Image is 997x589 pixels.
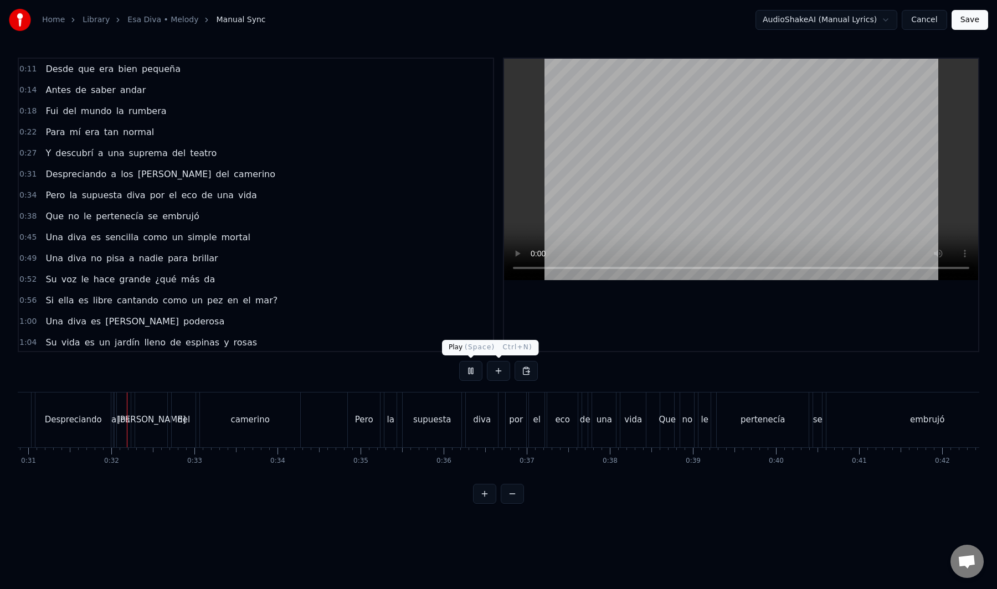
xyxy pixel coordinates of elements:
[44,210,65,223] span: Que
[44,126,66,138] span: Para
[111,414,116,426] div: a
[413,414,451,426] div: supuesta
[128,252,136,265] span: a
[80,273,90,286] span: le
[67,210,80,223] span: no
[54,147,94,159] span: descubrí
[92,294,114,307] span: libre
[42,14,266,25] nav: breadcrumb
[110,168,117,180] span: a
[162,294,188,307] span: como
[60,273,78,286] span: voz
[769,457,784,466] div: 0:40
[387,414,394,426] div: la
[19,337,37,348] span: 1:04
[44,168,107,180] span: Despreciando
[9,9,31,31] img: youka
[114,336,141,349] span: jardín
[442,340,501,355] div: Play
[19,253,37,264] span: 0:49
[19,274,37,285] span: 0:52
[45,414,102,426] div: Despreciando
[223,336,230,349] span: y
[42,14,65,25] a: Home
[78,294,90,307] span: es
[473,414,491,426] div: diva
[80,105,113,117] span: mundo
[147,210,159,223] span: se
[187,231,218,244] span: simple
[169,336,182,349] span: de
[44,315,64,328] span: Una
[90,231,102,244] span: es
[69,126,82,138] span: mí
[44,231,64,244] span: Una
[44,63,75,75] span: Desde
[66,315,88,328] span: diva
[115,105,125,117] span: la
[44,252,64,265] span: Una
[520,457,535,466] div: 0:37
[83,210,92,223] span: le
[98,336,111,349] span: un
[84,126,101,138] span: era
[603,457,618,466] div: 0:38
[19,106,37,117] span: 0:18
[120,168,135,180] span: los
[44,189,66,201] span: Pero
[171,231,184,244] span: un
[180,189,198,201] span: eco
[177,414,190,426] div: del
[19,232,37,243] span: 0:45
[66,231,88,244] span: diva
[103,126,120,138] span: tan
[90,84,117,96] span: saber
[215,168,230,180] span: del
[813,414,823,426] div: se
[21,457,36,466] div: 0:31
[126,189,147,201] span: diva
[19,127,37,138] span: 0:22
[77,63,96,75] span: que
[184,336,220,349] span: espinas
[60,336,81,349] span: vida
[206,294,224,307] span: pez
[19,211,37,222] span: 0:38
[44,336,58,349] span: Su
[233,168,276,180] span: camerino
[44,294,55,307] span: Si
[19,169,37,180] span: 0:31
[19,148,37,159] span: 0:27
[167,252,189,265] span: para
[137,168,213,180] span: [PERSON_NAME]
[270,457,285,466] div: 0:34
[462,340,539,355] div: Add Line
[241,294,251,307] span: el
[105,252,126,265] span: pisa
[902,10,947,30] button: Cancel
[682,414,692,426] div: no
[97,147,105,159] span: a
[143,336,167,349] span: lleno
[701,414,708,426] div: le
[141,63,182,75] span: pequeña
[83,14,110,25] a: Library
[118,273,152,286] span: grande
[233,336,259,349] span: rosas
[44,105,59,117] span: Fui
[104,457,119,466] div: 0:32
[81,189,124,201] span: supuesta
[154,273,178,286] span: ¿qué
[216,14,265,25] span: Manual Sync
[533,414,541,426] div: el
[686,457,701,466] div: 0:39
[952,10,988,30] button: Save
[180,273,201,286] span: más
[95,210,145,223] span: pertenecía
[254,294,279,307] span: mar?
[216,189,235,201] span: una
[57,294,75,307] span: ella
[98,63,115,75] span: era
[226,294,239,307] span: en
[84,336,96,349] span: es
